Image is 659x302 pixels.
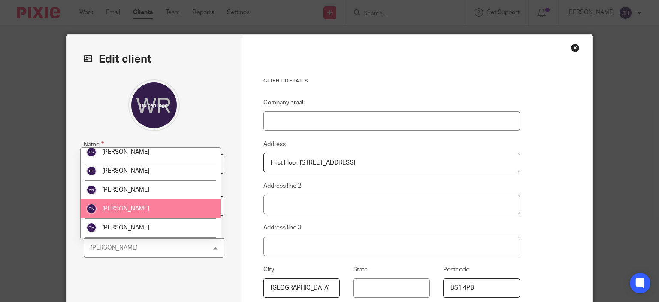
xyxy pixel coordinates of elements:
[102,168,149,174] span: [PERSON_NAME]
[86,147,97,157] img: svg%3E
[443,265,469,274] label: Postcode
[84,52,224,67] h2: Edit client
[84,140,104,149] label: Name
[263,223,301,232] label: Address line 3
[86,185,97,195] img: svg%3E
[263,182,301,190] label: Address line 2
[263,140,286,149] label: Address
[102,225,149,231] span: [PERSON_NAME]
[102,187,149,193] span: [PERSON_NAME]
[86,166,97,176] img: svg%3E
[353,265,368,274] label: State
[91,245,138,251] div: [PERSON_NAME]
[86,204,97,214] img: svg%3E
[102,149,149,155] span: [PERSON_NAME]
[86,223,97,233] img: svg%3E
[263,98,305,107] label: Company email
[571,43,580,52] div: Close this dialog window
[263,78,520,85] h3: Client details
[263,265,274,274] label: City
[102,206,149,212] span: [PERSON_NAME]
